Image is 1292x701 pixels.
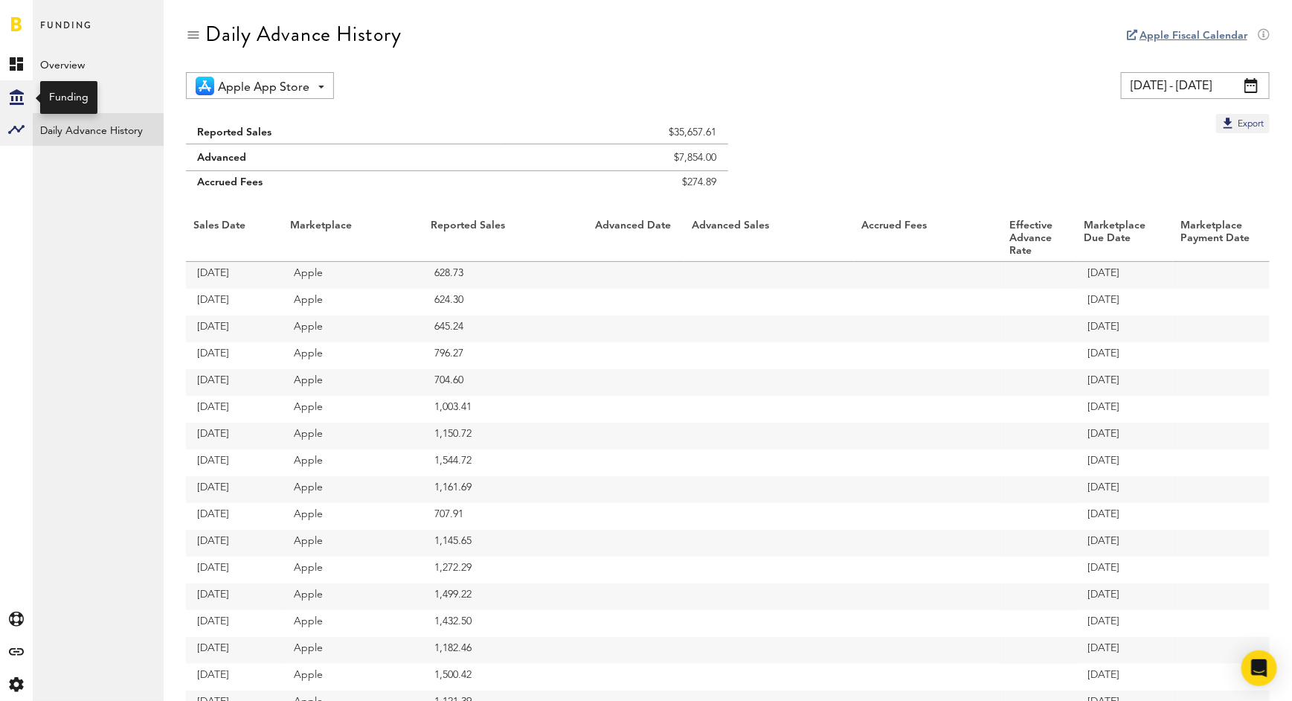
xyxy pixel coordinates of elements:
[423,664,588,691] td: 1,500.42
[283,423,423,449] td: Apple
[1173,216,1270,262] th: Marketplace Payment Date
[283,216,423,262] th: Marketplace
[33,80,164,113] a: Transactions
[186,610,283,637] td: [DATE]
[1076,316,1173,342] td: [DATE]
[283,530,423,557] td: Apple
[1076,369,1173,396] td: [DATE]
[186,216,283,262] th: Sales Date
[1076,557,1173,583] td: [DATE]
[854,216,1002,262] th: Accrued Fees
[33,48,164,80] a: Overview
[186,316,283,342] td: [DATE]
[423,289,588,316] td: 624.30
[186,637,283,664] td: [DATE]
[1076,342,1173,369] td: [DATE]
[1076,262,1173,289] td: [DATE]
[1076,216,1173,262] th: Marketplace Due Date
[31,10,85,24] span: Support
[283,289,423,316] td: Apple
[1002,216,1076,262] th: Effective Advance Rate
[423,342,588,369] td: 796.27
[684,216,854,262] th: Advanced Sales
[186,557,283,583] td: [DATE]
[49,90,89,105] div: Funding
[1140,31,1247,41] a: Apple Fiscal Calendar
[283,610,423,637] td: Apple
[186,423,283,449] td: [DATE]
[186,583,283,610] td: [DATE]
[40,16,92,48] span: Funding
[1076,396,1173,423] td: [DATE]
[1076,503,1173,530] td: [DATE]
[196,77,214,95] img: 21.png
[186,503,283,530] td: [DATE]
[1076,449,1173,476] td: [DATE]
[1241,650,1277,686] div: Open Intercom Messenger
[501,171,728,202] td: $274.89
[186,262,283,289] td: [DATE]
[283,396,423,423] td: Apple
[283,637,423,664] td: Apple
[501,144,728,171] td: $7,854.00
[1076,476,1173,503] td: [DATE]
[218,75,309,100] span: Apple App Store
[1076,423,1173,449] td: [DATE]
[1216,114,1270,133] button: Export
[423,503,588,530] td: 707.91
[423,316,588,342] td: 645.24
[423,262,588,289] td: 628.73
[423,530,588,557] td: 1,145.65
[283,342,423,369] td: Apple
[283,557,423,583] td: Apple
[283,476,423,503] td: Apple
[423,396,588,423] td: 1,003.41
[283,262,423,289] td: Apple
[186,114,501,144] td: Reported Sales
[205,22,402,46] div: Daily Advance History
[1076,664,1173,691] td: [DATE]
[186,369,283,396] td: [DATE]
[423,449,588,476] td: 1,544.72
[186,289,283,316] td: [DATE]
[186,449,283,476] td: [DATE]
[186,530,283,557] td: [DATE]
[1076,610,1173,637] td: [DATE]
[423,610,588,637] td: 1,432.50
[283,316,423,342] td: Apple
[186,144,501,171] td: Advanced
[1076,583,1173,610] td: [DATE]
[283,583,423,610] td: Apple
[501,114,728,144] td: $35,657.61
[423,637,588,664] td: 1,182.46
[283,664,423,691] td: Apple
[283,449,423,476] td: Apple
[33,113,164,146] a: Daily Advance History
[423,369,588,396] td: 704.60
[1076,530,1173,557] td: [DATE]
[423,557,588,583] td: 1,272.29
[423,216,588,262] th: Reported Sales
[283,503,423,530] td: Apple
[186,396,283,423] td: [DATE]
[186,476,283,503] td: [DATE]
[423,583,588,610] td: 1,499.22
[1076,289,1173,316] td: [DATE]
[423,476,588,503] td: 1,161.69
[1076,637,1173,664] td: [DATE]
[186,664,283,691] td: [DATE]
[186,171,501,202] td: Accrued Fees
[423,423,588,449] td: 1,150.72
[186,342,283,369] td: [DATE]
[283,369,423,396] td: Apple
[588,216,684,262] th: Advanced Date
[1221,115,1235,130] img: Export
